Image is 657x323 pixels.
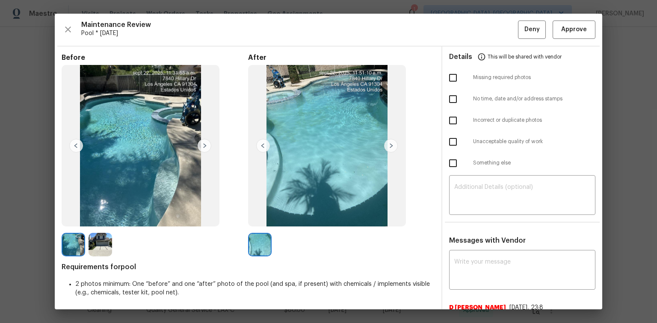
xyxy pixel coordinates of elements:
[198,139,211,153] img: right-chevron-button-url
[561,24,587,35] span: Approve
[69,139,83,153] img: left-chevron-button-url
[62,53,248,62] span: Before
[524,24,540,35] span: Deny
[518,21,546,39] button: Deny
[473,74,595,81] span: Missing required photos
[488,47,562,67] span: This will be shared with vendor
[473,159,595,167] span: Something else
[75,280,435,297] li: 2 photos minimum: One “before” and one “after” photo of the pool (and spa, if present) with chemi...
[256,139,270,153] img: left-chevron-button-url
[473,95,595,103] span: No time, date and/or address stamps
[442,88,602,110] div: No time, date and/or address stamps
[449,237,526,244] span: Messages with Vendor
[248,53,435,62] span: After
[449,303,506,312] span: D [PERSON_NAME]
[442,67,602,88] div: Missing required photos
[81,29,518,38] span: Pool * [DATE]
[473,117,595,124] span: Incorrect or duplicate photos
[553,21,595,39] button: Approve
[442,110,602,131] div: Incorrect or duplicate photos
[509,305,543,311] span: [DATE], 23:8
[442,153,602,174] div: Something else
[449,47,472,67] span: Details
[442,131,602,153] div: Unacceptable quality of work
[473,138,595,145] span: Unacceptable quality of work
[384,139,398,153] img: right-chevron-button-url
[81,21,518,29] span: Maintenance Review
[62,263,435,271] span: Requirements for pool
